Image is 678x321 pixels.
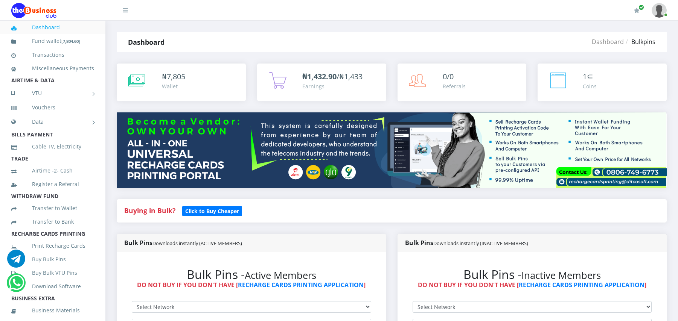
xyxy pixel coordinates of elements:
span: 0/0 [443,71,454,82]
b: Click to Buy Cheaper [185,207,239,215]
small: [ ] [61,38,80,44]
a: ₦7,805 Wallet [117,64,246,101]
a: ₦1,432.90/₦1,433 Earnings [257,64,386,101]
a: Chat for support [9,279,24,292]
li: Bulkpins [624,37,655,46]
b: ₦1,432.90 [302,71,337,82]
a: Click to Buy Cheaper [182,206,242,215]
div: Wallet [162,82,185,90]
a: Fund wallet[7,804.60] [11,32,94,50]
a: Transactions [11,46,94,64]
strong: Bulk Pins [405,239,528,247]
a: Business Materials [11,302,94,319]
small: Inactive Members [521,269,601,282]
a: RECHARGE CARDS PRINTING APPLICATION [238,281,364,289]
a: Vouchers [11,99,94,116]
h2: Bulk Pins - [132,267,371,282]
h2: Bulk Pins - [413,267,652,282]
small: Downloads instantly (ACTIVE MEMBERS) [152,240,242,247]
img: multitenant_rcp.png [117,112,667,188]
small: Active Members [245,269,316,282]
i: Renew/Upgrade Subscription [634,8,640,14]
a: VTU [11,84,94,103]
a: 0/0 Referrals [398,64,527,101]
strong: DO NOT BUY IF YOU DON'T HAVE [ ] [418,281,646,289]
strong: Bulk Pins [124,239,242,247]
img: Logo [11,3,56,18]
a: Chat for support [7,255,25,268]
div: ⊆ [583,71,597,82]
span: 1 [583,71,587,82]
div: Earnings [302,82,363,90]
a: Data [11,112,94,131]
a: Buy Bulk Pins [11,251,94,268]
a: Register a Referral [11,176,94,193]
a: Miscellaneous Payments [11,60,94,77]
div: Referrals [443,82,466,90]
a: Dashboard [592,38,624,46]
small: Downloads instantly (INACTIVE MEMBERS) [433,240,528,247]
div: Coins [583,82,597,90]
span: /₦1,433 [302,71,363,82]
span: 7,805 [167,71,185,82]
strong: DO NOT BUY IF YOU DON'T HAVE [ ] [137,281,366,289]
a: Transfer to Bank [11,213,94,230]
a: Dashboard [11,19,94,36]
strong: Buying in Bulk? [124,206,175,215]
a: Cable TV, Electricity [11,138,94,155]
a: Print Recharge Cards [11,237,94,254]
span: Renew/Upgrade Subscription [638,5,644,10]
div: ₦ [162,71,185,82]
a: Buy Bulk VTU Pins [11,264,94,282]
a: Airtime -2- Cash [11,162,94,179]
strong: Dashboard [128,38,165,47]
a: Transfer to Wallet [11,200,94,217]
img: User [652,3,667,18]
a: RECHARGE CARDS PRINTING APPLICATION [519,281,644,289]
a: Download Software [11,278,94,295]
b: 7,804.60 [63,38,79,44]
